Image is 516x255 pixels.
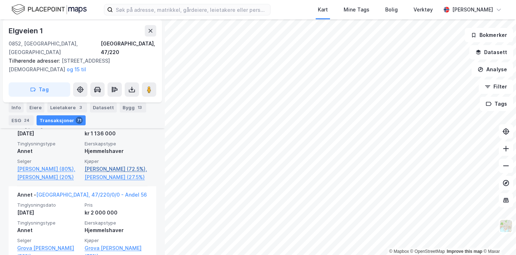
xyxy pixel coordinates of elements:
[17,147,80,155] div: Annet
[85,237,148,244] span: Kjøper
[499,219,513,233] img: Z
[136,104,143,111] div: 13
[120,102,146,112] div: Bygg
[465,28,513,42] button: Bokmerker
[17,129,80,138] div: [DATE]
[9,39,101,57] div: 0852, [GEOGRAPHIC_DATA], [GEOGRAPHIC_DATA]
[410,249,445,254] a: OpenStreetMap
[9,115,34,125] div: ESG
[36,192,147,198] a: [GEOGRAPHIC_DATA], 47/220/0/0 - Andel 56
[9,25,44,37] div: Elgveien 1
[85,147,148,155] div: Hjemmelshaver
[17,208,80,217] div: [DATE]
[85,220,148,226] span: Eierskapstype
[17,202,80,208] span: Tinglysningsdato
[17,173,80,182] a: [PERSON_NAME] (20%)
[452,5,493,14] div: [PERSON_NAME]
[37,115,86,125] div: Transaksjoner
[85,202,148,208] span: Pris
[17,220,80,226] span: Tinglysningstype
[9,57,150,74] div: [STREET_ADDRESS][DEMOGRAPHIC_DATA]
[85,158,148,164] span: Kjøper
[85,141,148,147] span: Eierskapstype
[318,5,328,14] div: Kart
[85,129,148,138] div: kr 1 136 000
[17,237,80,244] span: Selger
[17,141,80,147] span: Tinglysningstype
[85,173,148,182] a: [PERSON_NAME] (27.5%)
[469,45,513,59] button: Datasett
[479,80,513,94] button: Filter
[101,39,156,57] div: [GEOGRAPHIC_DATA], 47/220
[344,5,369,14] div: Mine Tags
[47,102,87,112] div: Leietakere
[9,82,70,97] button: Tag
[480,221,516,255] div: Kontrollprogram for chat
[414,5,433,14] div: Verktøy
[9,58,62,64] span: Tilhørende adresser:
[17,191,147,202] div: Annet -
[447,249,482,254] a: Improve this map
[17,158,80,164] span: Selger
[27,102,44,112] div: Eiere
[90,102,117,112] div: Datasett
[385,5,398,14] div: Bolig
[17,226,80,235] div: Annet
[480,97,513,111] button: Tags
[85,165,148,173] a: [PERSON_NAME] (72.5%),
[389,249,409,254] a: Mapbox
[85,226,148,235] div: Hjemmelshaver
[11,3,87,16] img: logo.f888ab2527a4732fd821a326f86c7f29.svg
[9,102,24,112] div: Info
[480,221,516,255] iframe: Chat Widget
[472,62,513,77] button: Analyse
[85,208,148,217] div: kr 2 000 000
[17,165,80,173] a: [PERSON_NAME] (80%),
[23,117,31,124] div: 24
[77,104,84,111] div: 3
[113,4,270,15] input: Søk på adresse, matrikkel, gårdeiere, leietakere eller personer
[76,117,83,124] div: 71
